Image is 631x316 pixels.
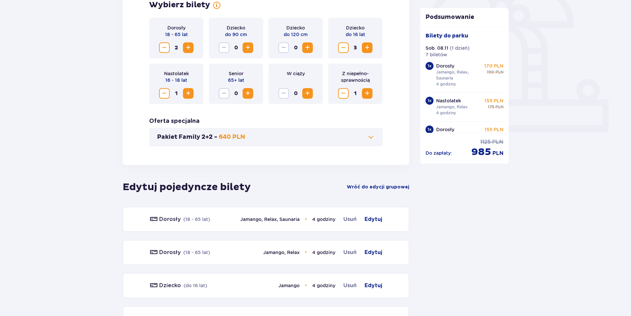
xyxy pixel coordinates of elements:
[365,282,382,290] a: Edytuj
[228,77,244,83] p: 65+ lat
[159,216,181,223] p: Dorosły
[471,146,491,158] span: 985
[157,133,375,141] button: Pakiet Family 2+2 -640 PLN
[436,63,454,69] p: Dorosły
[278,283,300,288] span: Jamango
[287,70,305,77] p: W ciąży
[338,42,349,53] button: Zmniejsz
[263,250,300,255] span: Jamango, Relax
[346,31,365,38] p: do 16 lat
[350,88,361,99] span: 1
[302,88,313,99] button: Zwiększ
[123,181,251,193] h2: Edytuj pojedyncze bilety
[284,31,308,38] p: do 120 cm
[343,282,357,290] a: Usuń
[171,88,182,99] span: 1
[343,215,357,223] a: Usuń
[338,88,349,99] button: Zmniejsz
[183,216,210,223] p: ( 18 - 65 lat )
[426,150,452,156] p: Do zapłaty :
[165,31,188,38] p: 18 - 65 lat
[219,133,245,141] p: 640 PLN
[225,31,247,38] p: do 90 cm
[149,117,200,125] h3: Oferta specjalna
[159,249,181,256] p: Dorosły
[343,248,357,256] a: Usuń
[346,25,365,31] p: Dziecko
[488,104,494,110] span: 175
[492,150,503,157] span: PLN
[159,42,170,53] button: Zmniejsz
[312,217,335,222] span: 4 godziny
[362,42,373,53] button: Zwiększ
[184,282,207,289] p: ( do 16 lat )
[487,69,494,75] span: 190
[219,42,229,53] button: Zmniejsz
[362,88,373,99] button: Zwiększ
[485,126,503,133] p: 155 PLN
[183,88,194,99] button: Zwiększ
[243,88,253,99] button: Zwiększ
[312,250,335,255] span: 4 godziny
[312,283,335,288] span: 4 godziny
[219,88,229,99] button: Zmniejsz
[420,13,509,21] p: Podsumowanie
[286,25,305,31] p: Dziecko
[159,282,181,289] p: Dziecko
[183,249,210,256] p: ( 18 - 65 lat )
[171,42,182,53] span: 2
[492,138,503,146] span: PLN
[436,104,468,110] p: Jamango, Relax
[426,126,433,133] div: 1 x
[333,70,377,83] p: Z niepełno­sprawnością
[426,97,433,105] div: 1 x
[290,42,301,53] span: 0
[302,42,313,53] button: Zwiększ
[436,81,456,87] p: 4 godziny
[495,69,503,75] span: PLN
[485,97,503,104] p: 155 PLN
[278,88,289,99] button: Zmniejsz
[365,215,382,223] a: Edytuj
[227,25,245,31] p: Dziecko
[484,63,503,69] p: 170 PLN
[165,77,187,83] p: 16 - 18 lat
[231,42,241,53] span: 0
[495,104,503,110] span: PLN
[450,45,470,51] p: ( 1 dzień )
[240,217,300,222] span: Jamango, Relax, Saunaria
[229,70,244,77] p: Senior
[231,88,241,99] span: 0
[305,249,307,256] span: •
[436,97,461,104] p: Nastolatek
[480,138,491,146] span: 1125
[159,88,170,99] button: Zmniejsz
[436,126,454,133] p: Dorosły
[278,42,289,53] button: Zmniejsz
[183,42,194,53] button: Zwiększ
[426,32,468,39] p: Bilety do parku
[305,216,307,223] span: •
[426,45,448,51] p: Sob. 08.11
[305,282,307,289] span: •
[426,51,447,58] p: 7 biletów
[365,248,382,256] a: Edytuj
[167,25,186,31] p: Dorosły
[350,42,361,53] span: 3
[290,88,301,99] span: 0
[436,69,482,81] p: Jamango, Relax, Saunaria
[426,62,433,70] div: 1 x
[347,184,409,190] a: Wróć do edycji grupowej
[157,133,217,141] p: Pakiet Family 2+2 -
[243,42,253,53] button: Zwiększ
[164,70,189,77] p: Nastolatek
[436,110,456,116] p: 4 godziny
